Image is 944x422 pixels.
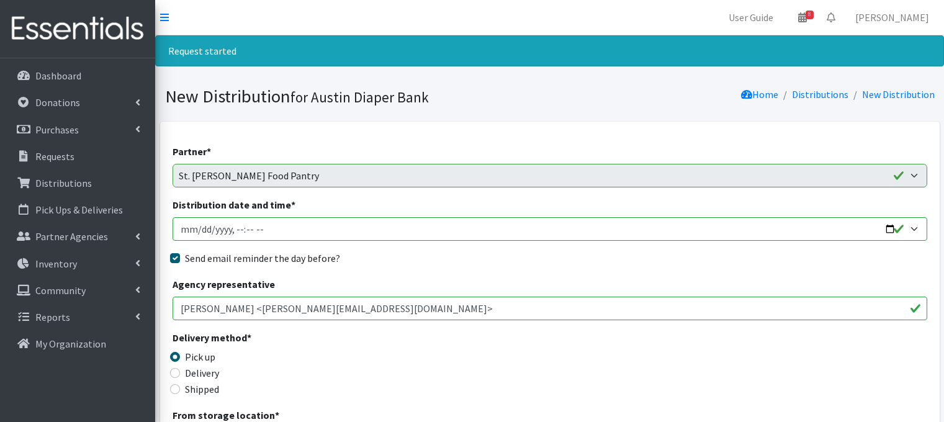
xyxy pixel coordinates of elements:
small: for Austin Diaper Bank [290,88,429,106]
a: Purchases [5,117,150,142]
p: Partner Agencies [35,230,108,243]
legend: Delivery method [173,330,361,349]
label: Partner [173,144,211,159]
a: Pick Ups & Deliveries [5,197,150,222]
div: Request started [155,35,944,66]
label: Send email reminder the day before? [185,251,340,266]
abbr: required [207,145,211,158]
a: 8 [788,5,817,30]
p: Inventory [35,258,77,270]
a: [PERSON_NAME] [845,5,939,30]
abbr: required [275,409,279,421]
label: Agency representative [173,277,275,292]
a: Distributions [792,88,848,101]
label: Distribution date and time [173,197,295,212]
a: Donations [5,90,150,115]
a: My Organization [5,331,150,356]
abbr: required [247,331,251,344]
p: Distributions [35,177,92,189]
a: Dashboard [5,63,150,88]
p: My Organization [35,338,106,350]
p: Community [35,284,86,297]
p: Reports [35,311,70,323]
a: Partner Agencies [5,224,150,249]
a: Community [5,278,150,303]
a: Home [741,88,778,101]
label: Pick up [185,349,215,364]
img: HumanEssentials [5,8,150,50]
p: Donations [35,96,80,109]
h1: New Distribution [165,86,546,107]
a: Inventory [5,251,150,276]
p: Dashboard [35,70,81,82]
a: User Guide [719,5,783,30]
p: Pick Ups & Deliveries [35,204,123,216]
abbr: required [291,199,295,211]
a: Requests [5,144,150,169]
label: Delivery [185,366,219,380]
a: Distributions [5,171,150,195]
a: New Distribution [862,88,935,101]
p: Purchases [35,123,79,136]
label: Shipped [185,382,219,397]
span: 8 [806,11,814,19]
a: Reports [5,305,150,330]
p: Requests [35,150,74,163]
